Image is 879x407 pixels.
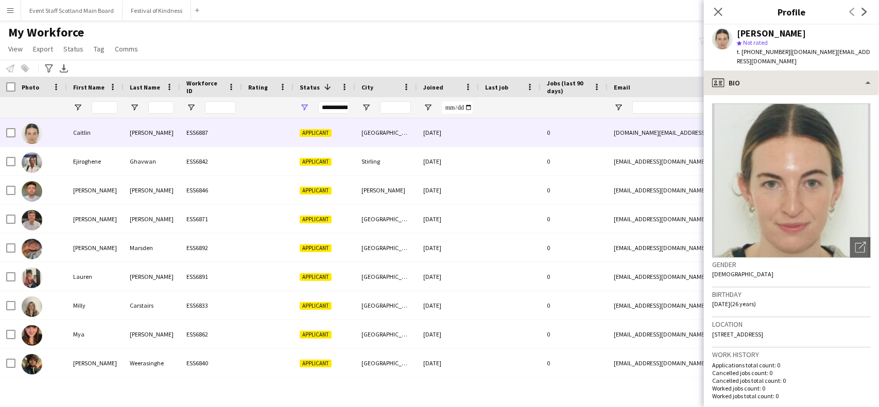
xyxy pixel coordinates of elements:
div: ESS6840 [180,349,242,377]
div: [DATE] [417,262,479,291]
h3: Location [712,320,871,329]
span: Applicant [300,273,332,281]
div: 0 [541,234,608,262]
span: t. [PHONE_NUMBER] [737,48,790,56]
div: [DATE] [417,349,479,377]
span: First Name [73,83,105,91]
span: Applicant [300,129,332,137]
div: ESS6862 [180,320,242,348]
span: Joined [423,83,443,91]
h3: Birthday [712,290,871,299]
span: | [DOMAIN_NAME][EMAIL_ADDRESS][DOMAIN_NAME] [737,48,870,65]
span: Applicant [300,158,332,166]
span: Export [33,44,53,54]
p: Cancelled jobs total count: 0 [712,377,871,384]
div: [PERSON_NAME] [67,176,124,204]
div: [EMAIL_ADDRESS][DOMAIN_NAME] [608,176,814,204]
div: [PERSON_NAME] [124,176,180,204]
span: Workforce ID [186,79,223,95]
div: [GEOGRAPHIC_DATA] [355,118,417,147]
div: ESS6871 [180,205,242,233]
div: [DATE] [417,320,479,348]
div: ESS6887 [180,118,242,147]
div: 0 [541,378,608,406]
div: [PERSON_NAME] [124,205,180,233]
div: [DATE] [417,118,479,147]
div: [PERSON_NAME] [124,118,180,147]
span: My Workforce [8,25,84,40]
img: Harry Mason [22,210,42,231]
div: [EMAIL_ADDRESS][DOMAIN_NAME] [608,262,814,291]
span: Jobs (last 90 days) [547,79,589,95]
button: Open Filter Menu [130,103,139,112]
div: ESS6885 [180,378,242,406]
span: Comms [115,44,138,54]
button: Festival of Kindness [123,1,191,21]
div: [PERSON_NAME] [67,234,124,262]
input: Email Filter Input [632,101,807,114]
div: 0 [541,118,608,147]
div: [PERSON_NAME] [124,262,180,291]
div: [EMAIL_ADDRESS][DOMAIN_NAME] [608,349,814,377]
div: [EMAIL_ADDRESS][DOMAIN_NAME] [608,291,814,320]
div: [DATE] [417,234,479,262]
div: [PERSON_NAME] [67,349,124,377]
div: Lauren [67,262,124,291]
div: [GEOGRAPHIC_DATA] [355,234,417,262]
a: Comms [111,42,142,56]
input: Workforce ID Filter Input [205,101,236,114]
div: Mya [67,320,124,348]
div: 0 [541,205,608,233]
button: Open Filter Menu [361,103,371,112]
div: ESS6892 [180,234,242,262]
app-action-btn: Export XLSX [58,62,70,75]
button: Open Filter Menu [73,103,82,112]
button: Event Staff Scotland Main Board [21,1,123,21]
div: Stirling [355,147,417,175]
span: City [361,83,373,91]
div: 0 [541,349,608,377]
div: [EMAIL_ADDRESS][DOMAIN_NAME] [608,378,814,406]
img: Crew avatar or photo [712,103,871,258]
div: [EMAIL_ADDRESS][DOMAIN_NAME] [608,205,814,233]
div: [DATE] [417,378,479,406]
img: Ejiroghene Ghavwan [22,152,42,173]
span: [DEMOGRAPHIC_DATA] [712,270,773,278]
div: [PERSON_NAME] [124,378,180,406]
div: [GEOGRAPHIC_DATA] [355,349,417,377]
h3: Profile [704,5,879,19]
a: Tag [90,42,109,56]
span: Applicant [300,216,332,223]
img: Caitlin Harvey [22,123,42,144]
span: Last job [485,83,508,91]
span: Not rated [743,39,768,46]
img: Lauren McAngus [22,268,42,288]
div: [PERSON_NAME] [67,378,124,406]
span: View [8,44,23,54]
span: Applicant [300,331,332,339]
div: [DATE] [417,291,479,320]
a: Status [59,42,88,56]
span: Last Name [130,83,160,91]
h3: Work history [712,350,871,359]
input: First Name Filter Input [92,101,117,114]
img: Mya McNeill [22,325,42,346]
input: Last Name Filter Input [148,101,174,114]
div: ESS6833 [180,291,242,320]
p: Applications total count: 0 [712,361,871,369]
img: Noah Weerasinghe [22,354,42,375]
span: Status [300,83,320,91]
input: Joined Filter Input [442,101,473,114]
p: Worked jobs count: 0 [712,384,871,392]
button: Open Filter Menu [186,103,196,112]
span: [DATE] (26 years) [712,300,756,308]
input: City Filter Input [380,101,411,114]
div: [DOMAIN_NAME][EMAIL_ADDRESS][DOMAIN_NAME] [608,118,814,147]
img: Milly Carstairs [22,296,42,317]
div: [DATE] [417,205,479,233]
div: [GEOGRAPHIC_DATA] [355,320,417,348]
div: Bio [704,70,879,95]
div: Weerasinghe [124,349,180,377]
div: [EMAIL_ADDRESS][DOMAIN_NAME] [608,320,814,348]
button: Open Filter Menu [614,103,623,112]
